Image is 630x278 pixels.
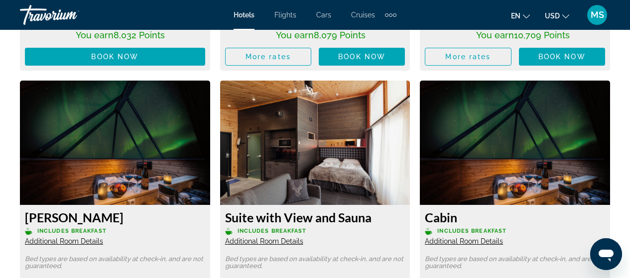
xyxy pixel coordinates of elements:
p: Bed types are based on availability at check-in, and are not guaranteed. [25,256,205,270]
button: More rates [425,48,511,66]
span: MS [591,10,604,20]
a: Cruises [351,11,375,19]
button: Extra navigation items [385,7,396,23]
span: en [511,12,520,20]
button: More rates [225,48,311,66]
a: Hotels [234,11,254,19]
span: 8,032 Points [114,30,165,40]
p: Bed types are based on availability at check-in, and are not guaranteed. [425,256,605,270]
span: More rates [246,53,291,61]
a: Flights [274,11,296,19]
span: Book now [91,53,138,61]
span: More rates [445,53,491,61]
span: Includes Breakfast [238,228,307,234]
span: Book now [538,53,586,61]
button: Book now [519,48,605,66]
span: Includes Breakfast [37,228,107,234]
h3: [PERSON_NAME] [25,210,205,225]
button: Change language [511,8,530,23]
button: Book now [25,48,205,66]
a: Travorium [20,2,120,28]
img: e0936c10-747f-4298-a2db-29474a42c705.jpeg [420,81,610,205]
iframe: Button to launch messaging window [590,238,622,270]
button: User Menu [584,4,610,25]
span: Includes Breakfast [437,228,506,234]
span: You earn [276,30,314,40]
img: d7bb645c-77f4-43fd-b134-7ae7f9485a84.jpeg [220,81,410,205]
span: You earn [476,30,514,40]
span: Additional Room Details [425,237,503,245]
span: Book now [338,53,385,61]
h3: Cabin [425,210,605,225]
button: Change currency [545,8,569,23]
h3: Suite with View and Sauna [225,210,405,225]
button: Book now [319,48,405,66]
span: You earn [76,30,114,40]
img: e0936c10-747f-4298-a2db-29474a42c705.jpeg [20,81,210,205]
p: Bed types are based on availability at check-in, and are not guaranteed. [225,256,405,270]
a: Cars [316,11,331,19]
span: USD [545,12,560,20]
span: 10,709 Points [514,30,570,40]
span: Additional Room Details [25,237,103,245]
span: 8,079 Points [314,30,366,40]
span: Additional Room Details [225,237,303,245]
